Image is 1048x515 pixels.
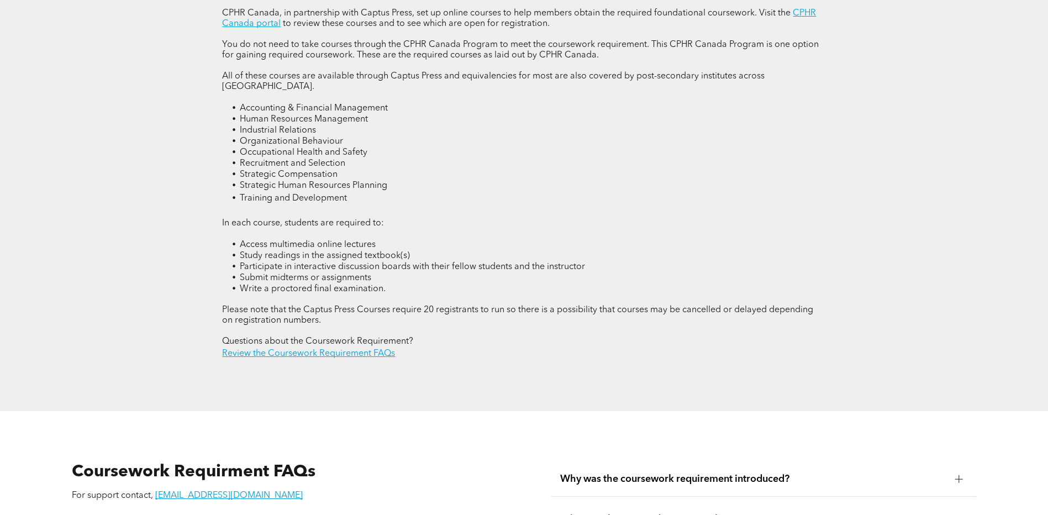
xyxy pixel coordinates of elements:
[240,274,371,282] span: Submit midterms or assignments
[240,159,345,168] span: Recruitment and Selection
[222,40,819,60] span: You do not need to take courses through the CPHR Canada Program to meet the coursework requiremen...
[222,349,395,358] a: Review the Coursework Requirement FAQs
[155,491,303,500] a: [EMAIL_ADDRESS][DOMAIN_NAME]
[240,181,387,190] span: Strategic Human Resources Planning
[240,148,367,157] span: Occupational Health and Safety
[72,464,315,480] span: Coursework Requirment FAQs
[222,337,413,346] span: Questions about the Coursework Requirement?
[240,104,388,113] span: Accounting & Financial Management
[222,219,384,228] span: In each course, students are required to:
[240,251,410,260] span: Study readings in the assigned textbook(s)
[240,194,347,203] span: Training and Development
[240,262,585,271] span: Participate in interactive discussion boards with their fellow students and the instructor
[283,19,550,28] span: to review these courses and to see which are open for registration.
[240,115,368,124] span: Human Resources Management
[222,9,791,18] span: CPHR Canada, in partnership with Captus Press, set up online courses to help members obtain the r...
[240,285,386,293] span: Write a proctored final examination.
[240,137,343,146] span: Organizational Behaviour
[240,126,316,135] span: Industrial Relations
[222,306,813,325] span: Please note that the Captus Press Courses require 20 registrants to run so there is a possibility...
[240,170,338,179] span: Strategic Compensation
[240,240,376,249] span: Access multimedia online lectures
[222,72,765,91] span: All of these courses are available through Captus Press and equivalencies for most are also cover...
[560,473,946,485] span: Why was the coursework requirement introduced?
[72,491,153,500] span: For support contact,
